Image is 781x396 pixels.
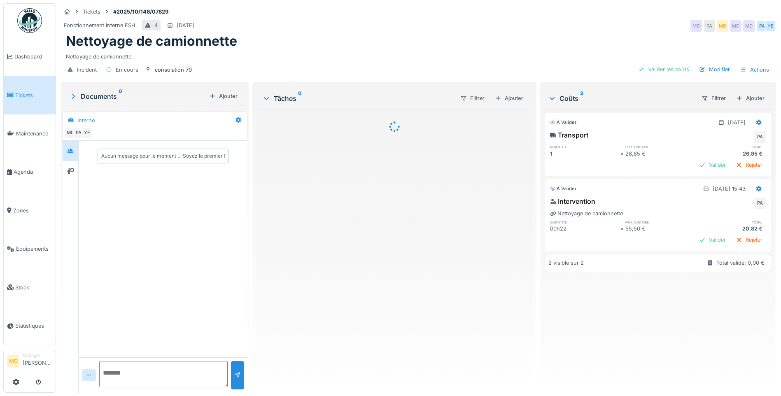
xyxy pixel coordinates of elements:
[737,64,773,76] div: Actions
[548,259,584,267] div: 2 visible sur 2
[625,150,695,158] div: 26,85 €
[65,127,76,139] div: MD
[550,150,620,158] div: 1
[66,33,237,49] h1: Nettoyage de camionnette
[756,20,768,32] div: PA
[14,53,52,61] span: Dashboard
[733,93,768,104] div: Ajouter
[14,168,52,176] span: Agenda
[15,91,52,99] span: Tickets
[119,91,122,101] sup: 0
[550,119,576,126] div: À valider
[717,20,728,32] div: MD
[550,185,576,192] div: À valider
[4,114,56,153] a: Maintenance
[73,127,84,139] div: PA
[765,20,776,32] div: YE
[625,219,695,225] h6: prix unitaire
[23,352,52,370] li: [PERSON_NAME]
[492,93,527,104] div: Ajouter
[262,93,453,103] div: Tâches
[66,49,771,61] div: Nettoyage de camionnette
[696,144,766,149] h6: total
[580,93,583,103] sup: 2
[690,20,702,32] div: MD
[743,20,755,32] div: MD
[457,92,488,104] div: Filtrer
[4,153,56,191] a: Agenda
[550,130,588,140] div: Transport
[7,355,19,368] li: MD
[13,207,52,214] span: Zones
[550,225,620,233] div: 00h22
[155,66,192,74] div: consolation 70
[4,76,56,114] a: Tickets
[4,37,56,76] a: Dashboard
[550,210,623,217] div: Nettoyage de camionnette
[298,93,302,103] sup: 0
[206,91,241,102] div: Ajouter
[64,21,135,29] div: Fonctionnement interne FSH
[732,234,766,245] div: Rejeter
[4,307,56,345] a: Statistiques
[23,352,52,359] div: Manager
[696,64,733,75] div: Modifier
[635,64,692,75] div: Valider les coûts
[696,225,766,233] div: 20,82 €
[4,191,56,230] a: Zones
[696,150,766,158] div: 26,85 €
[698,92,730,104] div: Filtrer
[83,8,100,16] div: Tickets
[101,152,225,160] div: Aucun message pour le moment … Soyez le premier !
[696,159,729,170] div: Valider
[77,116,95,124] div: Interne
[7,352,52,372] a: MD Manager[PERSON_NAME]
[177,21,194,29] div: [DATE]
[625,144,695,149] h6: prix unitaire
[696,219,766,225] h6: total
[16,130,52,137] span: Maintenance
[728,119,746,126] div: [DATE]
[4,230,56,268] a: Équipements
[81,127,93,139] div: YE
[754,198,766,209] div: PA
[154,21,158,29] div: 4
[620,150,626,158] div: ×
[15,284,52,291] span: Stock
[730,20,741,32] div: MD
[116,66,138,74] div: En cours
[17,8,42,33] img: Badge_color-CXgf-gQk.svg
[16,245,52,253] span: Équipements
[732,159,766,170] div: Rejeter
[620,225,626,233] div: ×
[15,322,52,330] span: Statistiques
[550,144,620,149] h6: quantité
[696,234,729,245] div: Valider
[704,20,715,32] div: PA
[754,131,766,143] div: PA
[110,8,172,16] strong: #2025/10/146/07829
[716,259,765,267] div: Total validé: 0,00 €
[548,93,695,103] div: Coûts
[713,185,746,193] div: [DATE] 15:43
[550,196,595,206] div: Intervention
[4,268,56,306] a: Stock
[77,66,97,74] div: Incident
[69,91,206,101] div: Documents
[550,219,620,225] h6: quantité
[625,225,695,233] div: 55,50 €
